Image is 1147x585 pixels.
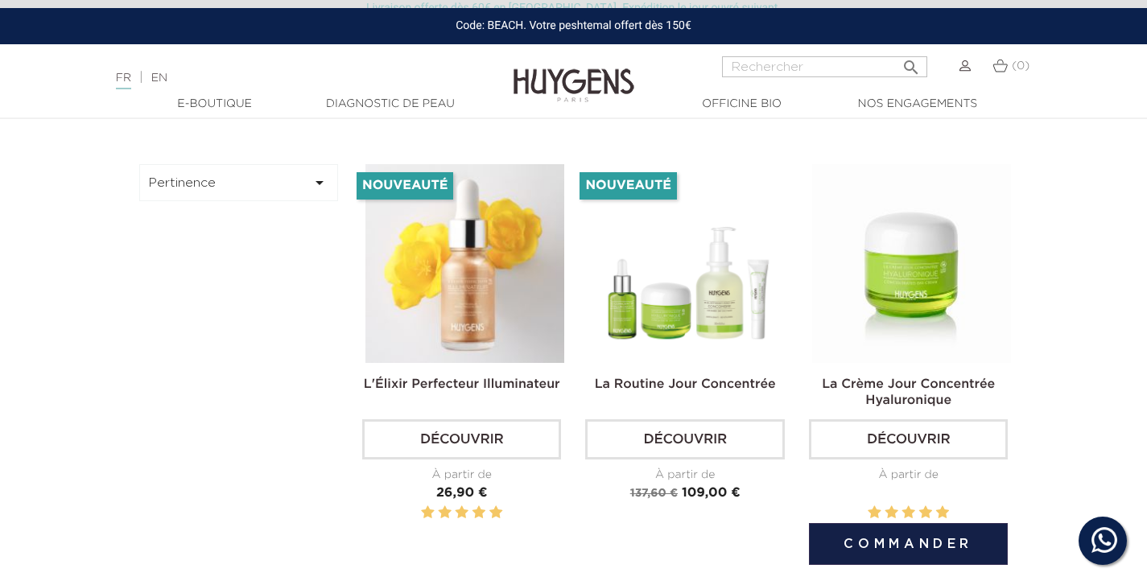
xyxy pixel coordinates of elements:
span: (0) [1012,60,1029,72]
label: 3 [456,503,468,523]
label: 5 [489,503,502,523]
a: Nos engagements [837,96,998,113]
button: Pertinence [139,164,339,201]
a: La Crème Jour Concentrée Hyaluronique [822,378,995,407]
a: Officine Bio [662,96,823,113]
label: 1 [421,503,434,523]
div: À partir de [362,467,561,484]
a: EN [151,72,167,84]
span: 109,00 € [682,487,741,500]
a: E-Boutique [134,96,295,113]
a: La Routine Jour Concentrée [595,378,776,391]
label: 3 [902,503,915,523]
span: 137,60 € [630,488,678,499]
img: Routine jour Concentrée [588,164,787,363]
label: 2 [438,503,451,523]
a: Découvrir [585,419,784,459]
a: Découvrir [809,419,1008,459]
label: 2 [885,503,897,523]
input: Rechercher [722,56,927,77]
a: Découvrir [362,419,561,459]
a: L'Élixir Perfecteur Illuminateur [364,378,560,391]
button: Commander [809,523,1008,565]
span: 26,90 € [436,487,488,500]
li: Nouveauté [580,172,676,200]
label: 5 [936,503,949,523]
i:  [310,173,329,192]
label: 4 [919,503,932,523]
div: À partir de [585,467,784,484]
a: Diagnostic de peau [310,96,471,113]
img: Huygens [514,43,634,105]
img: L'Élixir Perfecteur Illuminateur [365,164,564,363]
label: 4 [472,503,485,523]
a: FR [116,72,131,89]
div: | [108,68,466,88]
label: 1 [868,503,881,523]
li: Nouveauté [357,172,453,200]
button:  [897,51,926,73]
i:  [902,53,921,72]
div: À partir de [809,467,1008,484]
